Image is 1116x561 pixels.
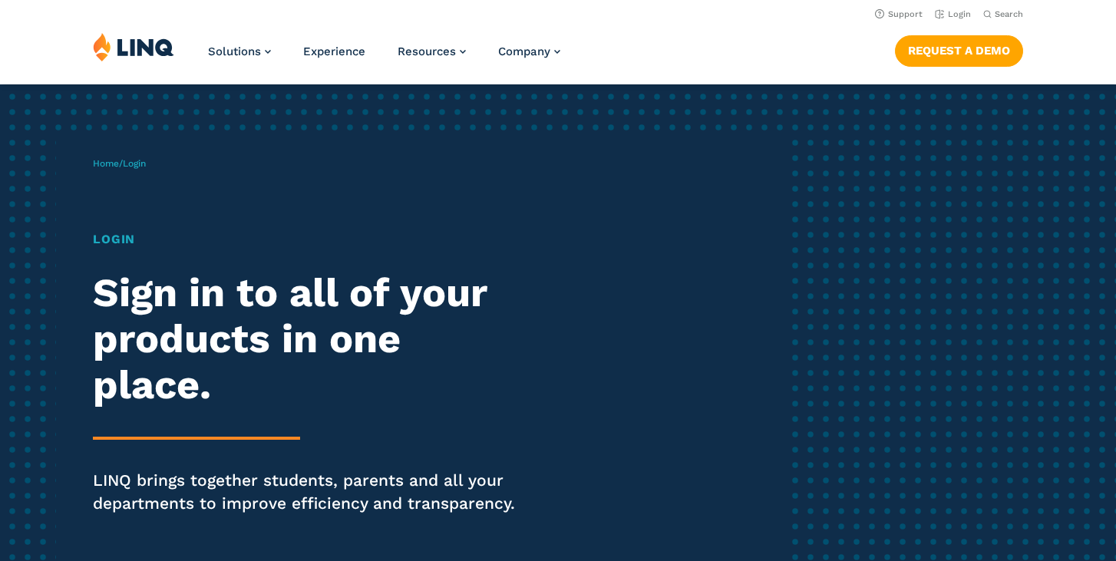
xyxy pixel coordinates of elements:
[208,32,560,83] nav: Primary Navigation
[875,9,923,19] a: Support
[895,35,1023,66] a: Request a Demo
[93,158,119,169] a: Home
[498,45,550,58] span: Company
[935,9,971,19] a: Login
[93,158,146,169] span: /
[983,8,1023,20] button: Open Search Bar
[123,158,146,169] span: Login
[895,32,1023,66] nav: Button Navigation
[208,45,271,58] a: Solutions
[93,270,523,408] h2: Sign in to all of your products in one place.
[93,32,174,61] img: LINQ | K‑12 Software
[93,230,523,249] h1: Login
[93,469,523,515] p: LINQ brings together students, parents and all your departments to improve efficiency and transpa...
[208,45,261,58] span: Solutions
[498,45,560,58] a: Company
[398,45,466,58] a: Resources
[398,45,456,58] span: Resources
[995,9,1023,19] span: Search
[303,45,365,58] a: Experience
